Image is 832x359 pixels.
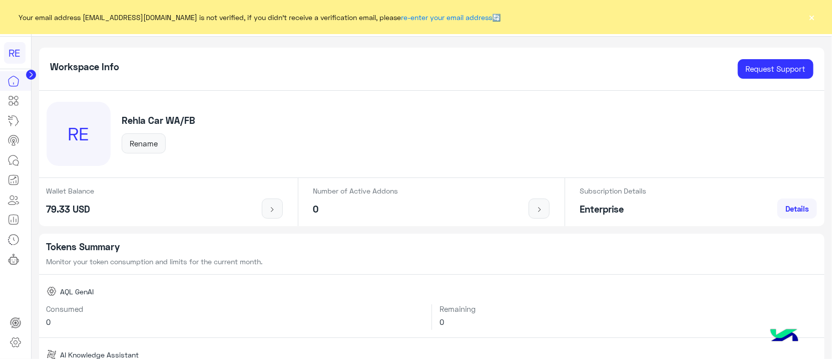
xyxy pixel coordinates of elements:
a: Details [777,199,817,219]
div: RE [47,102,111,166]
img: hulul-logo.png [767,319,802,354]
img: icon [533,206,546,214]
a: Request Support [738,59,813,79]
h5: Tokens Summary [47,241,817,253]
h5: Enterprise [580,204,647,215]
p: Subscription Details [580,186,647,196]
span: AQL GenAI [60,286,94,297]
h6: 0 [440,317,817,326]
h6: Consumed [47,304,425,313]
div: RE [4,42,26,64]
img: icon [266,206,279,214]
button: × [807,12,817,22]
h5: Workspace Info [50,61,119,73]
h5: 0 [313,204,398,215]
p: Monitor your token consumption and limits for the current month. [47,256,817,267]
span: Your email address [EMAIL_ADDRESS][DOMAIN_NAME] is not verified, if you didn't receive a verifica... [19,12,501,23]
a: re-enter your email address [401,13,493,22]
button: Rename [122,133,166,153]
img: AQL GenAI [47,286,57,296]
span: Details [785,204,809,213]
p: Wallet Balance [47,186,95,196]
h6: Remaining [440,304,817,313]
h6: 0 [47,317,425,326]
h5: Rehla Car WA/FB [122,115,195,126]
h5: 79.33 USD [47,204,95,215]
p: Number of Active Addons [313,186,398,196]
